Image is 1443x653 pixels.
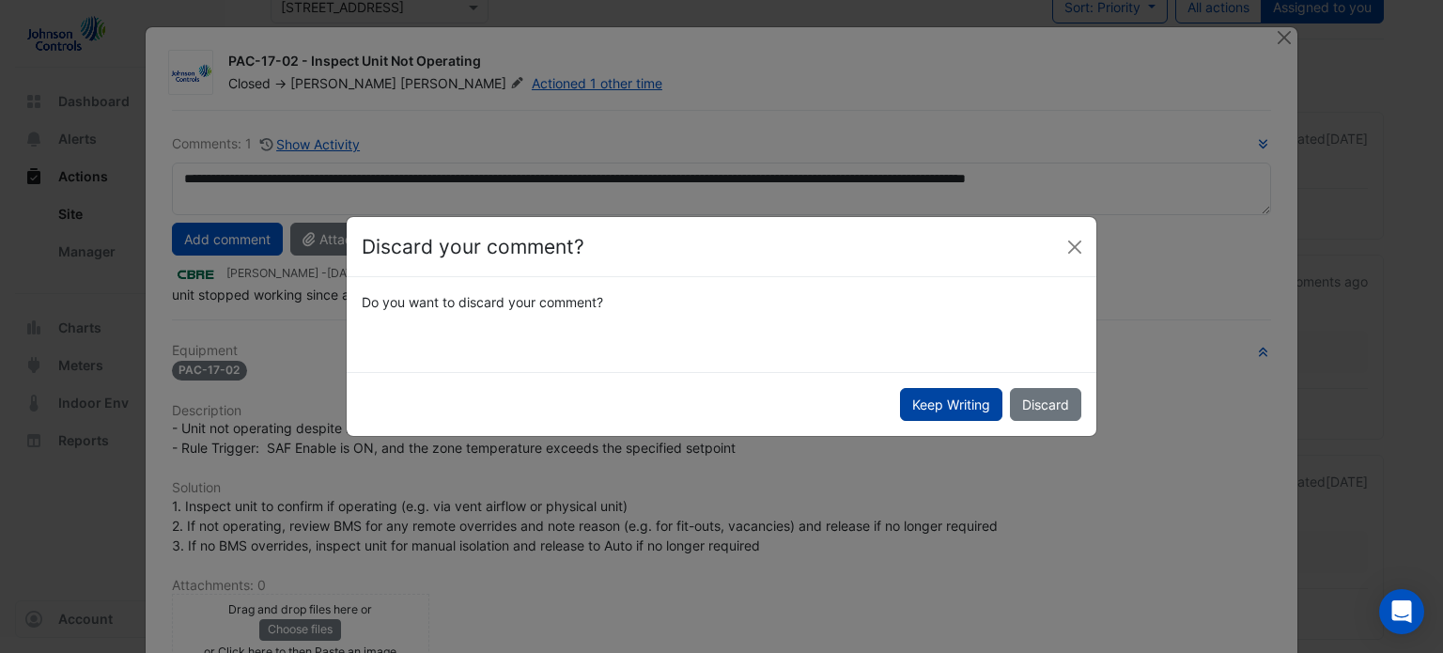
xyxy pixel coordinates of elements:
[1379,589,1424,634] div: Open Intercom Messenger
[1061,233,1089,261] button: Close
[900,388,1002,421] button: Keep Writing
[362,232,584,262] h4: Discard your comment?
[350,292,1093,312] div: Do you want to discard your comment?
[1010,388,1081,421] button: Discard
